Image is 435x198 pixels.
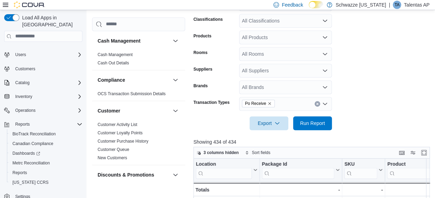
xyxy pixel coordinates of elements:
a: Dashboards [7,148,85,158]
button: Sort fields [242,148,273,157]
label: Rooms [193,50,208,55]
span: BioTrack Reconciliation [10,130,82,138]
a: Customers [12,65,38,73]
button: Discounts & Promotions [98,171,170,178]
span: Reports [12,120,82,128]
button: BioTrack Reconciliation [7,129,85,139]
div: Cash Management [92,51,185,70]
span: Load All Apps in [GEOGRAPHIC_DATA] [19,14,82,28]
span: Users [12,51,82,59]
div: Compliance [92,90,185,101]
a: Canadian Compliance [10,139,56,148]
button: Open list of options [322,51,328,57]
button: Canadian Compliance [7,139,85,148]
button: Customers [1,64,85,74]
button: Users [12,51,29,59]
button: Catalog [1,78,85,88]
button: Location [196,161,257,179]
button: Operations [1,106,85,115]
div: SKU [344,161,377,168]
span: Users [15,52,26,57]
img: Cova [14,1,45,8]
span: TA [395,1,399,9]
p: | [389,1,390,9]
span: Po Receive [245,100,266,107]
div: SKU URL [344,161,377,179]
div: Location [196,161,252,179]
button: Open list of options [322,101,328,107]
span: Export [254,116,284,130]
span: Customer Loyalty Points [98,130,143,136]
span: Sort fields [252,150,270,155]
a: Customer Queue [98,147,129,152]
label: Products [193,33,211,39]
div: Package URL [262,161,334,179]
span: Canadian Compliance [10,139,82,148]
button: Customer [98,107,170,114]
span: Operations [15,108,36,113]
a: Customer Purchase History [98,139,148,144]
span: 3 columns hidden [203,150,239,155]
a: Cash Out Details [98,61,129,65]
a: BioTrack Reconciliation [10,130,58,138]
span: BioTrack Reconciliation [12,131,56,137]
span: Reports [10,169,82,177]
span: OCS Transaction Submission Details [98,91,166,97]
span: Canadian Compliance [12,141,53,146]
span: Inventory [12,92,82,101]
span: Cash Management [98,52,133,57]
span: Washington CCRS [10,178,82,187]
label: Suppliers [193,66,212,72]
button: Open list of options [322,35,328,40]
span: Cash Out Details [98,60,129,66]
div: - [262,186,339,194]
button: Inventory [12,92,35,101]
button: Open list of options [322,68,328,73]
label: Brands [193,83,208,89]
button: Open list of options [322,84,328,90]
button: Compliance [98,76,170,83]
button: Cash Management [171,37,180,45]
p: Talentas AP [404,1,429,9]
a: Reports [10,169,30,177]
button: Compliance [171,76,180,84]
span: Dashboards [12,151,40,156]
button: Metrc Reconciliation [7,158,85,168]
button: Package Id [262,161,339,179]
a: Customer Activity List [98,122,137,127]
span: Reports [15,121,30,127]
div: Location [196,161,252,168]
button: SKU [344,161,383,179]
a: Customer Loyalty Points [98,130,143,135]
span: Dashboards [10,149,82,157]
button: 3 columns hidden [194,148,242,157]
a: [US_STATE] CCRS [10,178,51,187]
div: Totals [196,186,257,194]
button: Customer [171,107,180,115]
span: Reports [12,170,27,175]
input: Dark Mode [309,1,323,8]
span: Po Receive [242,100,275,107]
button: Run Report [293,116,332,130]
button: Inventory [1,92,85,101]
span: Catalog [12,79,82,87]
span: [US_STATE] CCRS [12,180,48,185]
h3: Customer [98,107,120,114]
p: Schwazze [US_STATE] [336,1,386,9]
span: New Customers [98,155,127,161]
button: Reports [1,119,85,129]
span: Metrc Reconciliation [12,160,50,166]
span: Feedback [282,1,303,8]
button: Enter fullscreen [420,148,428,157]
button: Reports [7,168,85,178]
label: Classifications [193,17,223,22]
label: Transaction Types [193,100,229,105]
button: Export [250,116,288,130]
button: Remove Po Receive from selection in this group [268,101,272,106]
button: Operations [12,106,38,115]
button: Open list of options [322,18,328,24]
